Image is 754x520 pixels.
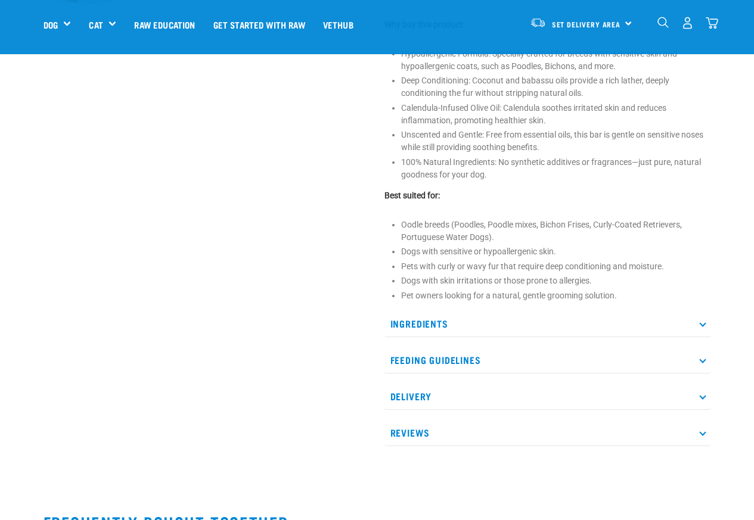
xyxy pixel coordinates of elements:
[384,347,711,373] p: Feeding Guidelines
[401,156,711,181] li: 100% Natural Ingredients: No synthetic additives or fragrances—just pure, natural goodness for yo...
[530,17,546,28] img: van-moving.png
[384,310,711,337] p: Ingredients
[384,191,440,200] strong: Best suited for:
[125,1,204,48] a: Raw Education
[552,22,621,26] span: Set Delivery Area
[401,74,711,99] li: Deep Conditioning: Coconut and babassu oils provide a rich lather, deeply conditioning the fur wi...
[657,17,669,28] img: home-icon-1@2x.png
[401,289,711,302] li: Pet owners looking for a natural, gentle grooming solution.
[401,102,711,127] li: Calendula-Infused Olive Oil: Calendula soothes irritated skin and reduces inflammation, promoting...
[681,17,694,29] img: user.png
[44,18,58,32] a: Dog
[401,260,711,273] li: Pets with curly or wavy fur that require deep conditioning and moisture.
[384,419,711,446] p: Reviews
[384,383,711,410] p: Delivery
[706,17,718,29] img: home-icon@2x.png
[314,1,362,48] a: Vethub
[401,129,711,154] li: Unscented and Gentle: Free from essential oils, this bar is gentle on sensitive noses while still...
[401,275,711,287] li: Dogs with skin irritations or those prone to allergies.
[401,219,711,244] li: Oodle breeds (Poodles, Poodle mixes, Bichon Frises, Curly-Coated Retrievers, Portuguese Water Dogs).
[204,1,314,48] a: Get started with Raw
[401,48,711,73] li: Hypoallergenic Formula: Specially crafted for breeds with sensitive skin and hypoallergenic coats...
[89,18,103,32] a: Cat
[401,245,711,258] li: Dogs with sensitive or hypoallergenic skin.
